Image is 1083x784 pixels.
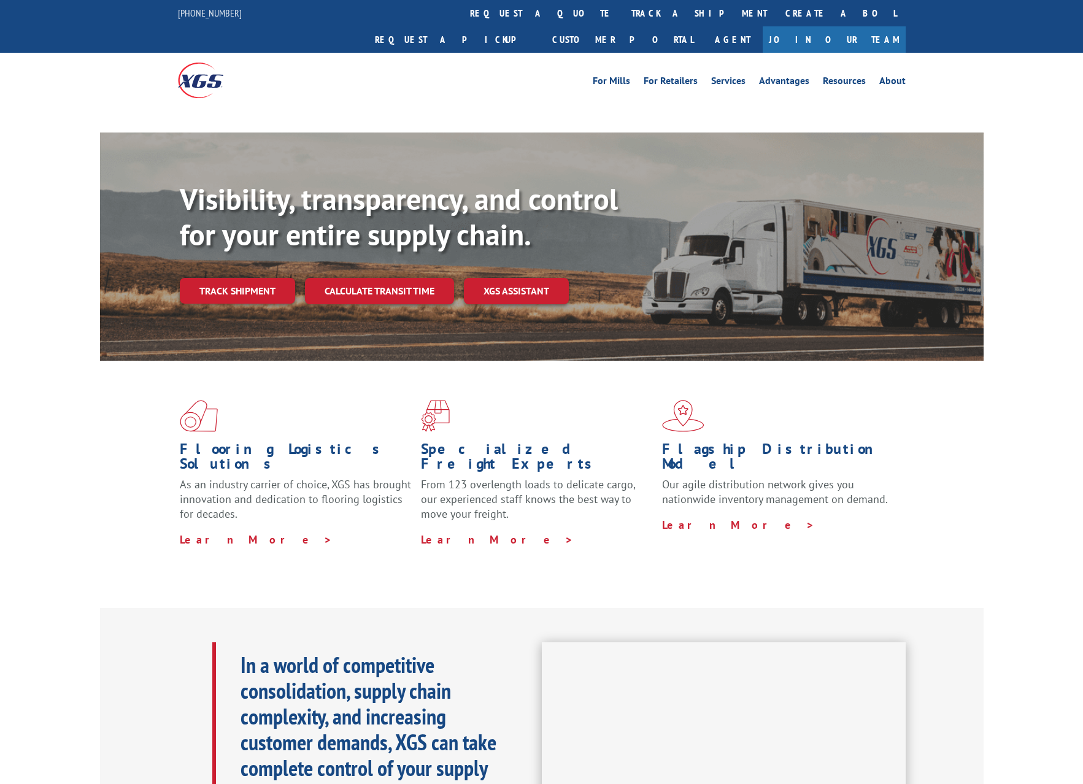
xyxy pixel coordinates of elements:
p: From 123 overlength loads to delicate cargo, our experienced staff knows the best way to move you... [421,477,653,532]
img: xgs-icon-total-supply-chain-intelligence-red [180,400,218,432]
a: Advantages [759,76,809,90]
a: Learn More > [662,518,815,532]
a: Resources [823,76,866,90]
a: Track shipment [180,278,295,304]
h1: Flooring Logistics Solutions [180,442,412,477]
a: Learn More > [421,532,574,547]
a: Request a pickup [366,26,543,53]
h1: Specialized Freight Experts [421,442,653,477]
a: For Mills [593,76,630,90]
a: For Retailers [644,76,698,90]
a: About [879,76,906,90]
a: XGS ASSISTANT [464,278,569,304]
a: Agent [703,26,763,53]
a: Join Our Team [763,26,906,53]
b: Visibility, transparency, and control for your entire supply chain. [180,180,618,253]
a: [PHONE_NUMBER] [178,7,242,19]
span: As an industry carrier of choice, XGS has brought innovation and dedication to flooring logistics... [180,477,411,521]
a: Customer Portal [543,26,703,53]
img: xgs-icon-flagship-distribution-model-red [662,400,704,432]
a: Calculate transit time [305,278,454,304]
img: xgs-icon-focused-on-flooring-red [421,400,450,432]
a: Learn More > [180,532,333,547]
a: Services [711,76,746,90]
span: Our agile distribution network gives you nationwide inventory management on demand. [662,477,888,506]
h1: Flagship Distribution Model [662,442,894,477]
